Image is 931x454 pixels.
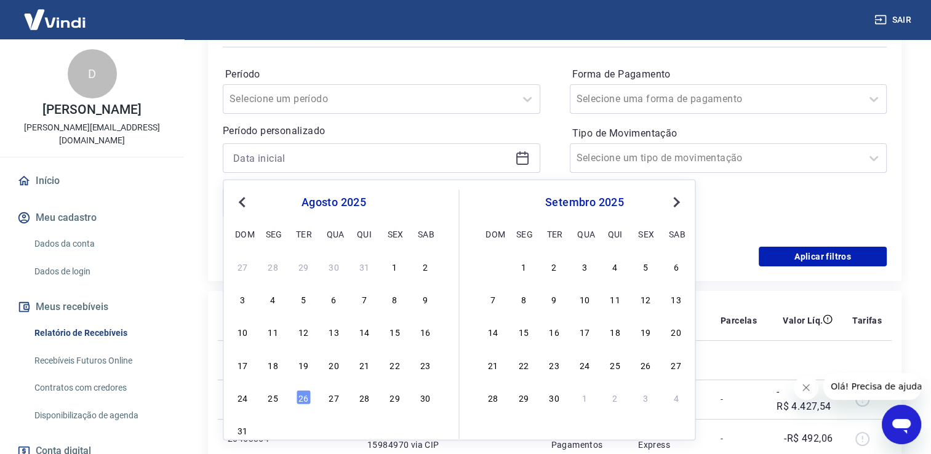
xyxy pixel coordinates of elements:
[484,195,685,210] div: setembro 2025
[546,226,561,241] div: ter
[15,167,169,194] a: Início
[234,195,249,210] button: Previous Month
[235,226,250,241] div: dom
[7,9,103,18] span: Olá! Precisa de ajuda?
[233,195,434,210] div: agosto 2025
[387,357,402,372] div: Choose sexta-feira, 22 de agosto de 2025
[326,423,341,437] div: Choose quarta-feira, 3 de setembro de 2025
[577,292,592,306] div: Choose quarta-feira, 10 de setembro de 2025
[30,231,169,257] a: Dados da conta
[357,390,372,405] div: Choose quinta-feira, 28 de agosto de 2025
[266,390,281,405] div: Choose segunda-feira, 25 de agosto de 2025
[546,259,561,274] div: Choose terça-feira, 2 de setembro de 2025
[30,403,169,428] a: Disponibilização de agenda
[266,259,281,274] div: Choose segunda-feira, 28 de julho de 2025
[296,357,311,372] div: Choose terça-feira, 19 de agosto de 2025
[326,226,341,241] div: qua
[823,373,921,400] iframe: Mensagem da empresa
[516,357,531,372] div: Choose segunda-feira, 22 de setembro de 2025
[608,226,623,241] div: qui
[608,324,623,339] div: Choose quinta-feira, 18 de setembro de 2025
[235,324,250,339] div: Choose domingo, 10 de agosto de 2025
[577,390,592,405] div: Choose quarta-feira, 1 de outubro de 2025
[872,9,916,31] button: Sair
[777,384,833,414] p: -R$ 4.427,54
[387,292,402,306] div: Choose sexta-feira, 8 de agosto de 2025
[326,357,341,372] div: Choose quarta-feira, 20 de agosto de 2025
[418,226,433,241] div: sab
[326,292,341,306] div: Choose quarta-feira, 6 de agosto de 2025
[296,259,311,274] div: Choose terça-feira, 29 de julho de 2025
[485,390,500,405] div: Choose domingo, 28 de setembro de 2025
[418,423,433,437] div: Choose sábado, 6 de setembro de 2025
[296,324,311,339] div: Choose terça-feira, 12 de agosto de 2025
[638,390,653,405] div: Choose sexta-feira, 3 de outubro de 2025
[387,423,402,437] div: Choose sexta-feira, 5 de setembro de 2025
[326,259,341,274] div: Choose quarta-feira, 30 de julho de 2025
[235,292,250,306] div: Choose domingo, 3 de agosto de 2025
[266,226,281,241] div: seg
[42,103,141,116] p: [PERSON_NAME]
[10,121,174,147] p: [PERSON_NAME][EMAIL_ADDRESS][DOMAIN_NAME]
[387,390,402,405] div: Choose sexta-feira, 29 de agosto de 2025
[387,226,402,241] div: sex
[235,390,250,405] div: Choose domingo, 24 de agosto de 2025
[577,226,592,241] div: qua
[638,292,653,306] div: Choose sexta-feira, 12 de setembro de 2025
[721,314,757,327] p: Parcelas
[30,259,169,284] a: Dados de login
[296,226,311,241] div: ter
[608,259,623,274] div: Choose quinta-feira, 4 de setembro de 2025
[326,390,341,405] div: Choose quarta-feira, 27 de agosto de 2025
[225,67,538,82] label: Período
[783,314,823,327] p: Valor Líq.
[387,324,402,339] div: Choose sexta-feira, 15 de agosto de 2025
[357,423,372,437] div: Choose quinta-feira, 4 de setembro de 2025
[326,324,341,339] div: Choose quarta-feira, 13 de agosto de 2025
[357,259,372,274] div: Choose quinta-feira, 31 de julho de 2025
[516,259,531,274] div: Choose segunda-feira, 1 de setembro de 2025
[577,259,592,274] div: Choose quarta-feira, 3 de setembro de 2025
[68,49,117,98] div: D
[235,357,250,372] div: Choose domingo, 17 de agosto de 2025
[485,357,500,372] div: Choose domingo, 21 de setembro de 2025
[15,293,169,321] button: Meus recebíveis
[546,324,561,339] div: Choose terça-feira, 16 de setembro de 2025
[546,390,561,405] div: Choose terça-feira, 30 de setembro de 2025
[233,149,510,167] input: Data inicial
[638,324,653,339] div: Choose sexta-feira, 19 de setembro de 2025
[266,357,281,372] div: Choose segunda-feira, 18 de agosto de 2025
[296,292,311,306] div: Choose terça-feira, 5 de agosto de 2025
[516,324,531,339] div: Choose segunda-feira, 15 de setembro de 2025
[235,259,250,274] div: Choose domingo, 27 de julho de 2025
[235,423,250,437] div: Choose domingo, 31 de agosto de 2025
[418,292,433,306] div: Choose sábado, 9 de agosto de 2025
[882,405,921,444] iframe: Botão para abrir a janela de mensagens
[759,247,887,266] button: Aplicar filtros
[608,357,623,372] div: Choose quinta-feira, 25 de setembro de 2025
[669,195,684,210] button: Next Month
[357,292,372,306] div: Choose quinta-feira, 7 de agosto de 2025
[638,259,653,274] div: Choose sexta-feira, 5 de setembro de 2025
[669,390,684,405] div: Choose sábado, 4 de outubro de 2025
[577,357,592,372] div: Choose quarta-feira, 24 de setembro de 2025
[15,204,169,231] button: Meu cadastro
[638,357,653,372] div: Choose sexta-feira, 26 de setembro de 2025
[15,1,95,38] img: Vindi
[357,357,372,372] div: Choose quinta-feira, 21 de agosto de 2025
[572,126,885,141] label: Tipo de Movimentação
[852,314,882,327] p: Tarifas
[484,257,685,406] div: month 2025-09
[669,357,684,372] div: Choose sábado, 27 de setembro de 2025
[784,431,833,446] p: -R$ 492,06
[546,292,561,306] div: Choose terça-feira, 9 de setembro de 2025
[30,321,169,346] a: Relatório de Recebíveis
[577,324,592,339] div: Choose quarta-feira, 17 de setembro de 2025
[485,259,500,274] div: Choose domingo, 31 de agosto de 2025
[296,423,311,437] div: Choose terça-feira, 2 de setembro de 2025
[418,390,433,405] div: Choose sábado, 30 de agosto de 2025
[608,292,623,306] div: Choose quinta-feira, 11 de setembro de 2025
[669,259,684,274] div: Choose sábado, 6 de setembro de 2025
[721,393,757,405] p: -
[266,423,281,437] div: Choose segunda-feira, 1 de setembro de 2025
